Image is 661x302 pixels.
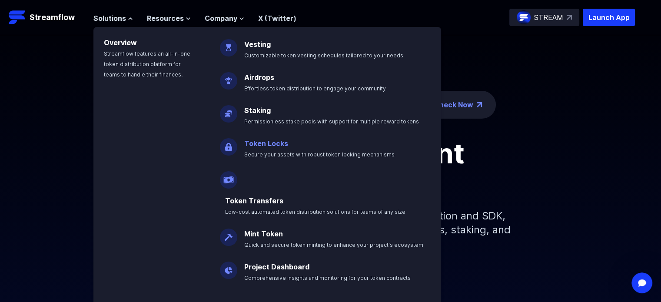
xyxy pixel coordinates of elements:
a: Token Locks [244,139,288,148]
span: Secure your assets with robust token locking mechanisms [244,151,395,158]
p: Streamflow [30,11,75,23]
a: STREAM [509,9,579,26]
span: Low-cost automated token distribution solutions for teams of any size [225,209,405,215]
a: Mint Token [244,229,283,238]
span: Comprehensive insights and monitoring for your token contracts [244,275,411,281]
span: Quick and secure token minting to enhance your project's ecosystem [244,242,423,248]
span: Effortless token distribution to engage your community [244,85,386,92]
span: Streamflow features an all-in-one token distribution platform for teams to handle their finances. [104,50,190,78]
span: Company [205,13,237,23]
a: Airdrops [244,73,274,82]
a: X (Twitter) [258,14,296,23]
p: STREAM [534,12,563,23]
span: Resources [147,13,184,23]
img: Payroll [220,164,237,189]
img: Airdrops [220,65,237,90]
a: Staking [244,106,271,115]
a: Token Transfers [225,196,283,205]
span: Customizable token vesting schedules tailored to your needs [244,52,403,59]
a: Check Now [434,100,473,110]
img: Token Locks [220,131,237,156]
img: Streamflow Logo [9,9,26,26]
img: Mint Token [220,222,237,246]
a: Project Dashboard [244,262,309,271]
button: Solutions [93,13,133,23]
img: Vesting [220,32,237,56]
span: Solutions [93,13,126,23]
img: top-right-arrow.png [477,102,482,107]
button: Company [205,13,244,23]
a: Overview [104,38,137,47]
img: Staking [220,98,237,123]
button: Resources [147,13,191,23]
a: Vesting [244,40,271,49]
iframe: Intercom live chat [631,272,652,293]
button: Launch App [583,9,635,26]
img: top-right-arrow.svg [567,15,572,20]
span: Permissionless stake pools with support for multiple reward tokens [244,118,419,125]
img: Project Dashboard [220,255,237,279]
img: streamflow-logo-circle.png [517,10,531,24]
a: Streamflow [9,9,85,26]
